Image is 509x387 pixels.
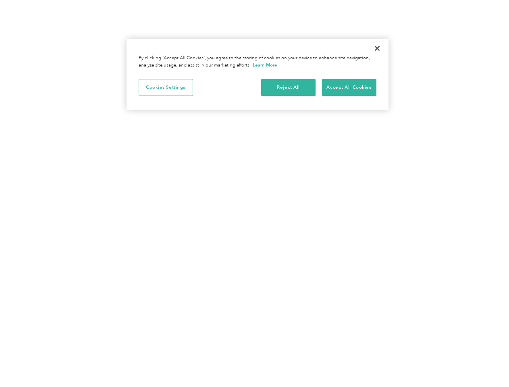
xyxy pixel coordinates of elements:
a: More information about your privacy, opens in a new tab [253,62,277,68]
div: By clicking “Accept All Cookies”, you agree to the storing of cookies on your device to enhance s... [139,55,376,69]
button: Cookies Settings [139,79,193,96]
button: Reject All [261,79,316,96]
div: Cookie banner [127,39,389,110]
button: Accept All Cookies [322,79,376,96]
button: Close [368,40,386,57]
div: Privacy [127,39,389,110]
